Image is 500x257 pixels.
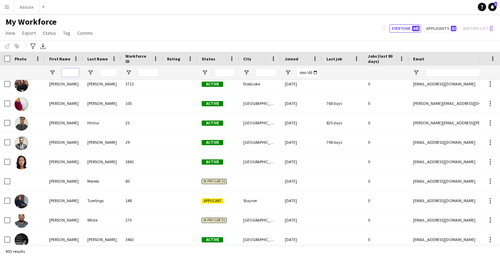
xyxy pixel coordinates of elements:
div: 3463 [121,230,163,249]
span: Last job [326,56,342,61]
span: 42 [451,26,456,31]
div: 825 days [322,113,364,132]
button: Open Filter Menu [202,69,208,76]
div: [DATE] [281,94,322,113]
input: Status Filter Input [214,68,235,77]
div: [PERSON_NAME] [83,94,121,113]
a: Export [19,28,38,38]
div: [PERSON_NAME] [45,152,83,171]
span: Rating [167,56,180,61]
div: Merebi [83,172,121,191]
div: [PERSON_NAME] [45,191,83,210]
input: Workforce ID Filter Input [138,68,159,77]
img: Aanchal Rawal [15,78,28,92]
div: 0 [364,210,409,230]
span: Comms [77,30,93,36]
span: View [6,30,15,36]
div: [DATE] [281,74,322,93]
div: Stayner [239,191,281,210]
div: [PERSON_NAME] [45,133,83,152]
div: [PERSON_NAME] [45,230,83,249]
div: [PERSON_NAME] [45,172,83,191]
button: Allstate [14,0,39,14]
input: City Filter Input [256,68,277,77]
div: [DATE] [281,113,322,132]
div: [GEOGRAPHIC_DATA] [239,94,281,113]
span: Active [202,82,223,87]
button: Open Filter Menu [49,69,55,76]
div: 0 [364,133,409,152]
img: Adam Tuerlings [15,194,28,208]
div: [DATE] [281,191,322,210]
span: Workforce ID [125,53,150,64]
div: [GEOGRAPHIC_DATA] [239,210,281,230]
div: White [83,210,121,230]
img: Abel Hintsa [15,117,28,131]
div: 3713 [121,74,163,93]
div: Etobicoke [239,74,281,93]
img: Adam White [15,214,28,228]
div: 29 [121,133,163,152]
div: 270 [121,210,163,230]
span: In progress [202,179,227,184]
span: 445 [412,26,420,31]
a: Status [40,28,59,38]
div: Hintsa [83,113,121,132]
span: In progress [202,218,227,223]
div: [PERSON_NAME] [45,210,83,230]
div: [PERSON_NAME] [45,74,83,93]
span: Active [202,101,223,106]
div: 0 [364,152,409,171]
button: Open Filter Menu [125,69,132,76]
button: Applicants42 [424,24,458,33]
span: First Name [49,56,70,61]
span: Jobs (last 90 days) [368,53,396,64]
span: Applicant [202,198,223,204]
div: [DATE] [281,210,322,230]
input: Joined Filter Input [297,68,318,77]
span: 1 [494,2,497,6]
div: 0 [364,113,409,132]
div: [PERSON_NAME] [83,133,121,152]
button: Everyone445 [389,24,421,33]
button: Open Filter Menu [87,69,94,76]
span: Active [202,237,223,242]
span: Status [202,56,215,61]
span: Status [43,30,56,36]
div: 3843 [121,152,163,171]
div: 0 [364,94,409,113]
div: [GEOGRAPHIC_DATA] [239,133,281,152]
span: Joined [285,56,298,61]
input: First Name Filter Input [62,68,79,77]
div: [GEOGRAPHIC_DATA] [239,230,281,249]
div: 0 [364,74,409,93]
a: View [3,28,18,38]
button: Open Filter Menu [285,69,291,76]
div: 105 [121,94,163,113]
div: [DATE] [281,172,322,191]
a: Comms [74,28,96,38]
button: Open Filter Menu [243,69,249,76]
div: [PERSON_NAME] [45,113,83,132]
div: 25 [121,113,163,132]
span: City [243,56,251,61]
div: [GEOGRAPHIC_DATA] [239,152,281,171]
button: Open Filter Menu [413,69,419,76]
img: Abigail Newby [15,156,28,169]
div: 768 days [322,94,364,113]
div: 0 [364,230,409,249]
div: 0 [364,191,409,210]
span: Email [413,56,424,61]
div: [PERSON_NAME] [83,230,121,249]
span: Tag [63,30,70,36]
div: 148 [121,191,163,210]
a: Tag [60,28,73,38]
img: Abhijot Dhaliwal [15,136,28,150]
div: 85 [121,172,163,191]
div: [PERSON_NAME] [83,152,121,171]
div: [DATE] [281,133,322,152]
div: [DATE] [281,152,322,171]
span: Active [202,121,223,126]
div: Tuerlings [83,191,121,210]
div: [DATE] [281,230,322,249]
